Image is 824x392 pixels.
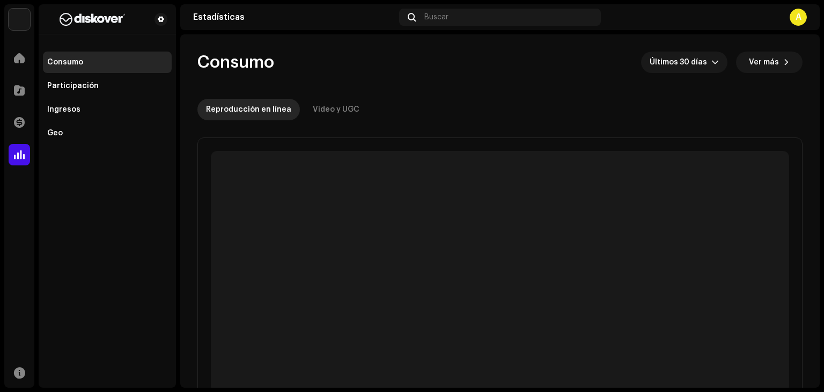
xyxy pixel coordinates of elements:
span: Consumo [197,52,274,73]
div: Estadísticas [193,13,395,21]
span: Buscar [424,13,448,21]
span: Últimos 30 días [650,52,711,73]
img: b627a117-4a24-417a-95e9-2d0c90689367 [47,13,137,26]
div: Geo [47,129,63,137]
div: Consumo [47,58,83,67]
div: Video y UGC [313,99,359,120]
re-m-nav-item: Participación [43,75,172,97]
button: Ver más [736,52,803,73]
re-m-nav-item: Ingresos [43,99,172,120]
div: Reproducción en línea [206,99,291,120]
div: Participación [47,82,99,90]
span: Ver más [749,52,779,73]
div: A [790,9,807,26]
div: Ingresos [47,105,80,114]
img: 297a105e-aa6c-4183-9ff4-27133c00f2e2 [9,9,30,30]
div: dropdown trigger [711,52,719,73]
re-m-nav-item: Geo [43,122,172,144]
re-m-nav-item: Consumo [43,52,172,73]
